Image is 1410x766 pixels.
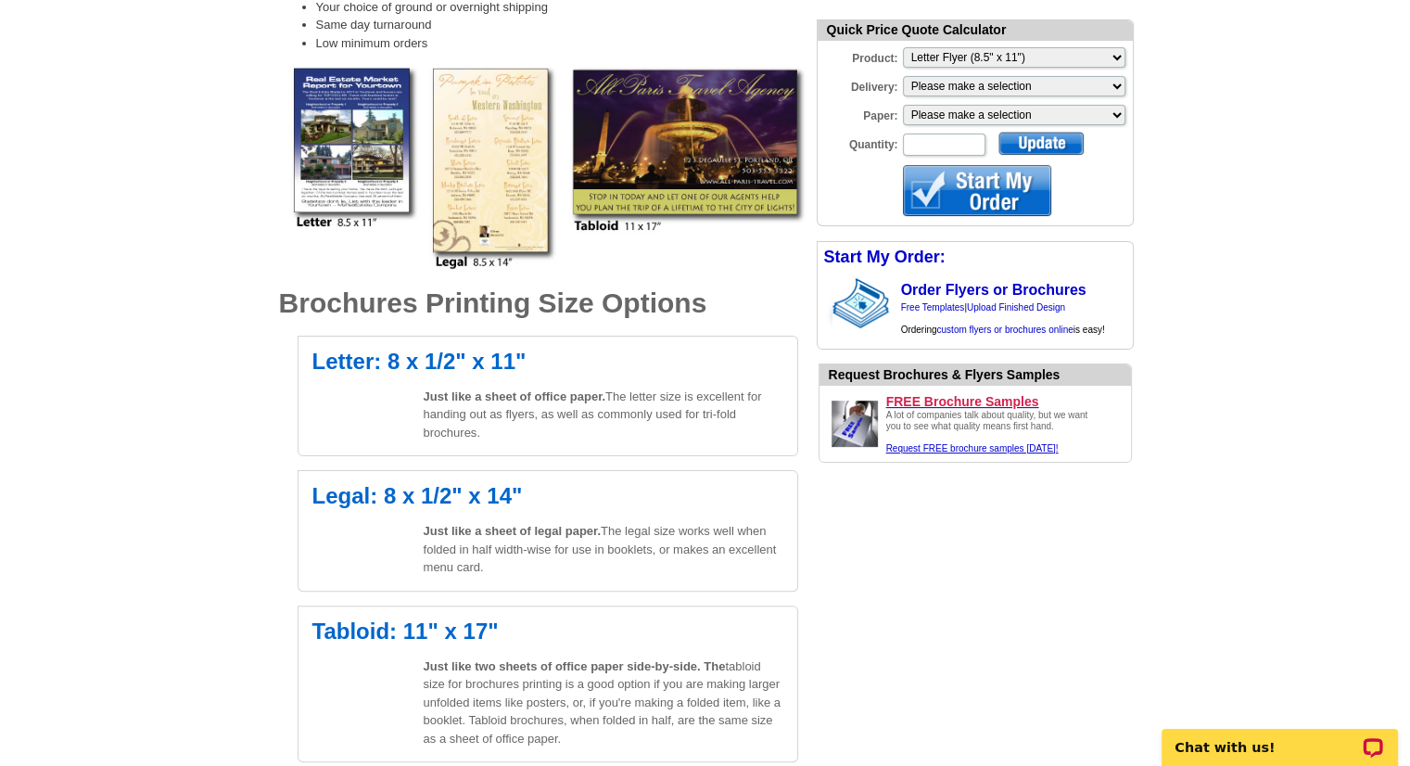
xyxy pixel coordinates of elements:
[424,389,606,403] span: Just like a sheet of office paper.
[832,273,898,334] img: stack of brochures with custom content
[901,282,1086,298] a: Order Flyers or Brochures
[288,67,807,271] img: full-color flyers and brochures
[886,393,1124,410] a: FREE Brochure Samples
[818,74,901,96] label: Delivery:
[829,365,1131,385] div: Want to know how your brochure printing will look before you order it? Check our work.
[424,659,726,673] span: Just like two sheets of office paper side-by-side. The
[424,657,783,748] p: tabloid size for brochures printing is a good option if you are making larger unfolded items like...
[901,302,1105,335] span: | Ordering is easy!
[424,524,601,538] span: Just like a sheet of legal paper.
[279,289,798,317] h1: Brochures Printing Size Options
[316,34,798,53] li: Low minimum orders
[936,325,1073,335] a: custom flyers or brochures online
[818,242,1133,273] div: Start My Order:
[967,302,1065,313] a: Upload Finished Design
[818,132,901,153] label: Quantity:
[1150,708,1410,766] iframe: LiveChat chat widget
[827,396,883,452] img: Request FREE samples of our brochures printing
[312,620,783,643] h2: Tabloid: 11" x 17"
[818,45,901,67] label: Product:
[886,410,1099,454] div: A lot of companies talk about quality, but we want you to see what quality means first hand.
[424,522,783,577] p: The legal size works well when folded in half width-wise for use in booklets, or makes an excelle...
[818,20,1133,41] div: Quick Price Quote Calculator
[312,485,783,507] h2: Legal: 8 x 1/2" x 14"
[818,103,901,124] label: Paper:
[886,443,1059,453] a: Request FREE samples of our flyer & brochure printing.
[316,16,798,34] li: Same day turnaround
[818,273,832,334] img: background image for brochures and flyers arrow
[827,441,883,454] a: Request FREE samples of our brochures printing
[424,388,783,442] p: The letter size is excellent for handing out as flyers, as well as commonly used for tri-fold bro...
[901,302,965,313] a: Free Templates
[312,351,783,373] h2: Letter: 8 x 1/2" x 11"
